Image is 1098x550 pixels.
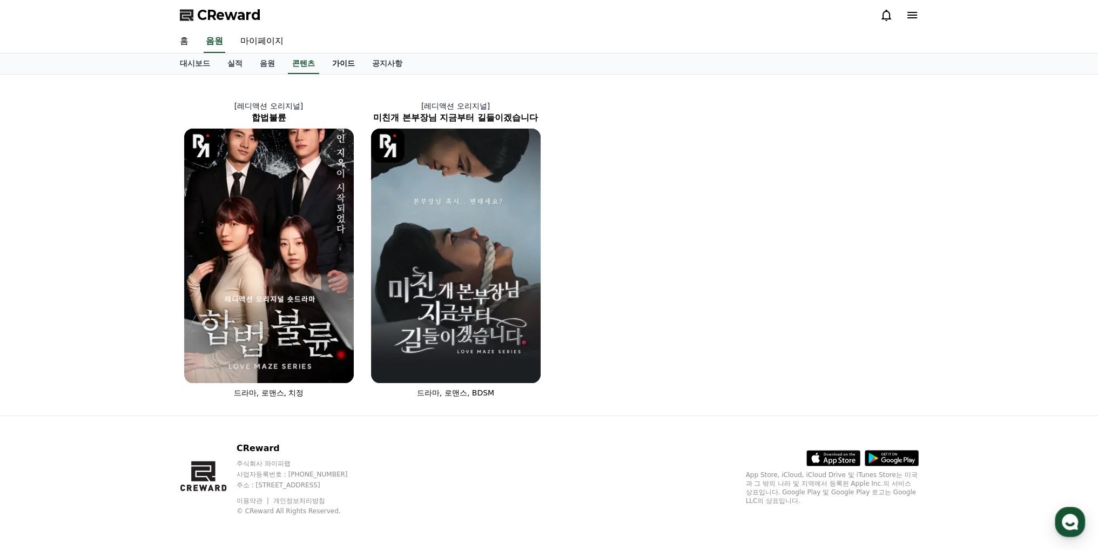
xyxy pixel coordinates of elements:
[417,388,494,397] span: 드라마, 로맨스, BDSM
[176,111,362,124] h2: 합법불륜
[237,481,368,489] p: 주소 : [STREET_ADDRESS]
[171,53,219,74] a: 대시보드
[251,53,284,74] a: 음원
[176,100,362,111] p: [레디액션 오리지널]
[184,129,218,163] img: [object Object] Logo
[273,497,325,505] a: 개인정보처리방침
[204,30,225,53] a: 음원
[234,388,304,397] span: 드라마, 로맨스, 치정
[139,343,207,370] a: 설정
[363,53,411,74] a: 공지사항
[184,129,354,383] img: 합법불륜
[219,53,251,74] a: 실적
[288,53,319,74] a: 콘텐츠
[197,6,261,24] span: CReward
[371,129,405,163] img: [object Object] Logo
[71,343,139,370] a: 대화
[171,30,197,53] a: 홈
[237,507,368,515] p: © CReward All Rights Reserved.
[324,53,363,74] a: 가이드
[167,359,180,367] span: 설정
[237,442,368,455] p: CReward
[180,6,261,24] a: CReward
[237,459,368,468] p: 주식회사 와이피랩
[362,92,549,407] a: [레디액션 오리지널] 미친개 본부장님 지금부터 길들이겠습니다 미친개 본부장님 지금부터 길들이겠습니다 [object Object] Logo 드라마, 로맨스, BDSM
[232,30,292,53] a: 마이페이지
[362,111,549,124] h2: 미친개 본부장님 지금부터 길들이겠습니다
[237,497,271,505] a: 이용약관
[237,470,368,479] p: 사업자등록번호 : [PHONE_NUMBER]
[371,129,541,383] img: 미친개 본부장님 지금부터 길들이겠습니다
[99,359,112,368] span: 대화
[362,100,549,111] p: [레디액션 오리지널]
[746,471,919,505] p: App Store, iCloud, iCloud Drive 및 iTunes Store는 미국과 그 밖의 나라 및 지역에서 등록된 Apple Inc.의 서비스 상표입니다. Goo...
[3,343,71,370] a: 홈
[34,359,41,367] span: 홈
[176,92,362,407] a: [레디액션 오리지널] 합법불륜 합법불륜 [object Object] Logo 드라마, 로맨스, 치정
